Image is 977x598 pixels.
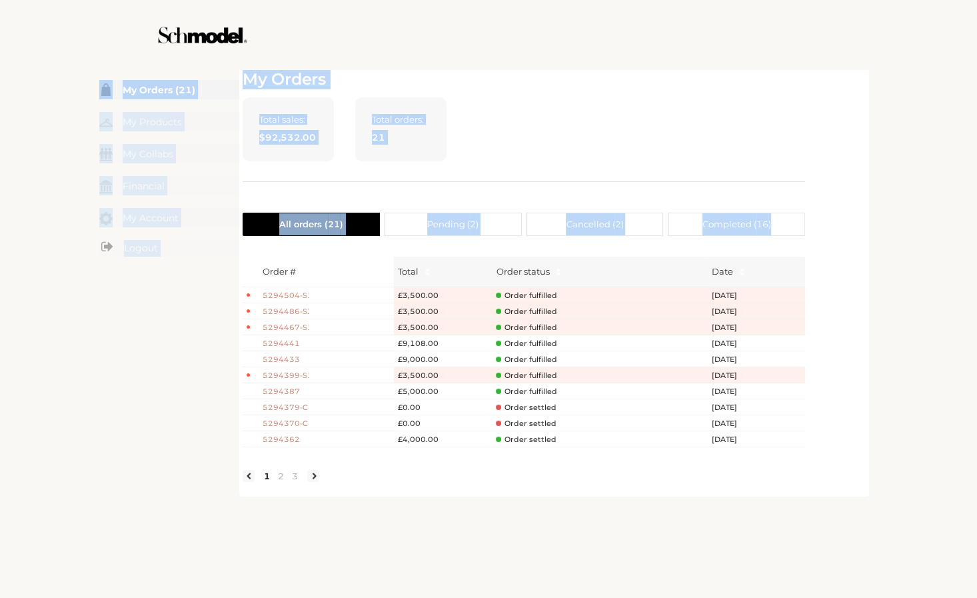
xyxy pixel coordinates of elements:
[712,434,752,445] span: [DATE]
[712,306,752,317] span: [DATE]
[394,303,492,319] td: £3,500.00
[263,306,309,317] span: 5294486-S3
[99,80,239,259] div: Menu
[394,415,492,431] td: £0.00
[394,351,492,367] td: £9,000.00
[259,130,317,145] span: $92,532.00
[263,354,309,365] span: 5294433
[712,322,752,333] span: [DATE]
[496,355,556,365] span: Order fulfilled
[738,271,746,278] span: caret-down
[712,354,752,365] span: [DATE]
[99,148,113,161] img: my-friends.svg
[99,83,113,97] img: my-order.svg
[99,176,239,195] a: Financial
[263,402,309,413] span: 5294379-C
[99,240,239,257] a: Logout
[394,399,492,415] td: £0.00
[243,70,805,89] h2: My Orders
[496,323,556,333] span: Order fulfilled
[99,116,113,129] img: my-hanger.svg
[394,319,492,335] td: £3,500.00
[496,307,556,317] span: Order fulfilled
[260,470,274,482] a: 1
[702,213,771,235] span: Completed ( 16 )
[712,370,752,381] span: [DATE]
[99,80,239,99] a: My Orders (21)
[394,335,492,351] td: £9,108.00
[394,431,492,447] td: £4,000.00
[99,208,239,227] a: My Account
[496,371,556,381] span: Order fulfilled
[496,339,556,349] span: Order fulfilled
[394,383,492,399] td: £5,000.00
[259,257,393,287] th: Order #
[99,212,113,225] img: my-account.svg
[279,213,343,235] span: All orders ( 21 )
[99,180,113,193] img: my-financial.svg
[424,266,431,273] span: caret-up
[712,402,752,413] span: [DATE]
[496,435,556,445] span: Order settled
[263,290,309,301] span: 5294504-S1
[496,265,549,278] div: Order status
[372,114,430,125] span: Total orders:
[712,338,752,349] span: [DATE]
[424,271,431,278] span: caret-down
[263,338,309,349] span: 5294441
[496,419,556,429] span: Order settled
[394,367,492,383] td: £3,500.00
[99,112,239,131] a: My Products
[496,387,556,397] span: Order fulfilled
[554,271,562,278] span: caret-down
[99,144,239,163] a: My Collabs
[712,418,752,429] span: [DATE]
[263,370,309,381] span: 5294399-S1
[427,213,479,235] span: Pending ( 2 )
[259,114,317,125] span: Total sales:
[554,266,562,273] span: caret-up
[274,470,288,482] a: 2
[394,287,492,303] td: £3,500.00
[263,386,309,397] span: 5294387
[288,470,302,482] a: 3
[712,290,752,301] span: [DATE]
[243,470,255,482] li: Previous Page
[738,266,746,273] span: caret-up
[263,434,309,445] span: 5294362
[496,291,556,301] span: Order fulfilled
[712,386,752,397] span: [DATE]
[372,130,430,145] span: 21
[566,213,623,235] span: Cancelled ( 2 )
[263,322,309,333] span: 5294467-S1
[307,470,319,482] li: Next Page
[712,265,733,278] span: Date
[263,418,309,429] span: 5294370-C
[496,403,556,413] span: Order settled
[398,265,419,278] span: Total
